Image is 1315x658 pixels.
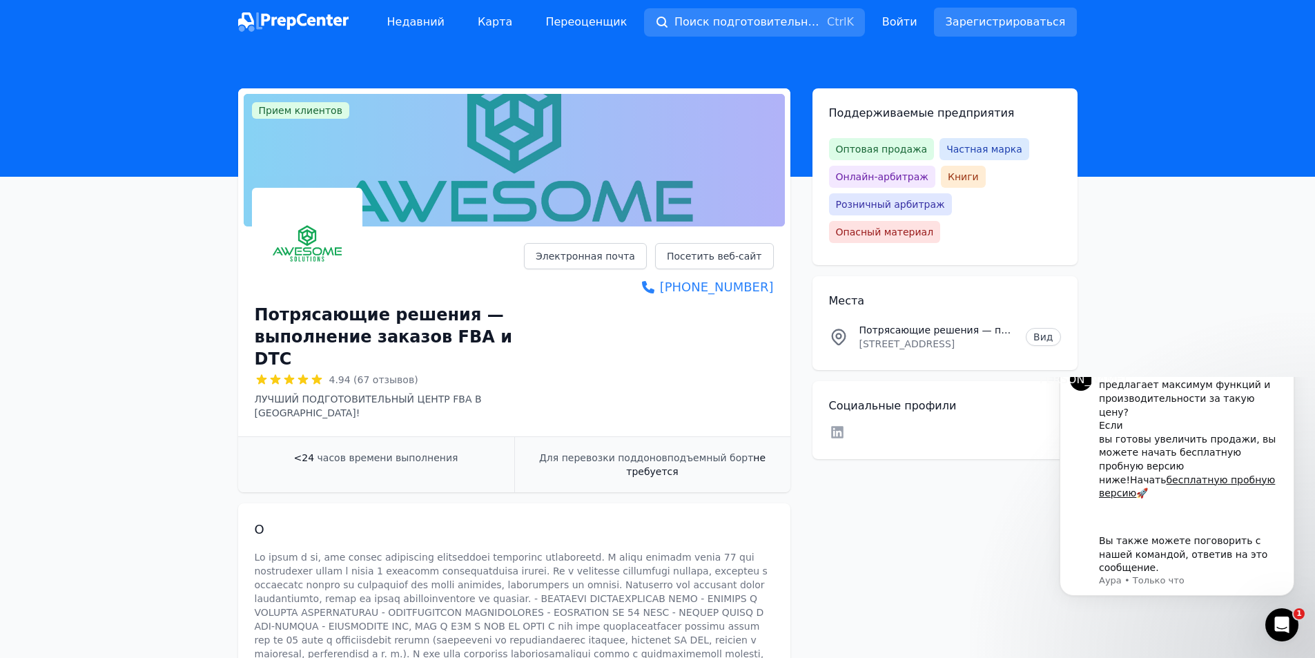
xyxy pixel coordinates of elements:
font: подъемный борт [668,452,753,463]
a: Войти [882,14,917,30]
font: <24 [294,452,315,463]
font: Переоценщик [545,15,627,28]
font: Аура • Только что [60,198,146,209]
a: Недавний [376,8,456,36]
font: Недавний [387,15,445,28]
font: Поддерживаемые предприятия [829,106,1015,119]
font: Зарегистрироваться [946,15,1066,28]
font: 🚀 [97,110,109,122]
font: Для перевозки поддонов [539,452,668,463]
font: Опасный материал [836,226,934,238]
font: вы готовы увеличить продажи, вы можете начать бесплатную пробную версию ниже! [60,57,237,108]
a: бесплатную пробную версию [60,97,236,122]
font: 4.94 (67 отзывов) [329,374,418,385]
font: Вы также можете поговорить с нашей командой, ответив на это сообщение. [60,158,228,196]
font: Книги [948,171,979,182]
font: [PHONE_NUMBER] [660,280,774,294]
a: Зарегистрироваться [934,8,1078,37]
a: Электронная почта [524,243,647,269]
a: Вид [1026,328,1060,346]
font: Посетить веб-сайт [667,251,762,262]
img: Потрясающие решения — выполнение заказов FBA и DTC [255,191,360,296]
a: Переоценщик [534,8,638,36]
font: ЛУЧШИЙ ПОДГОТОВИТЕЛЬНЫЙ ЦЕНТР FBA В [GEOGRAPHIC_DATA]! [255,394,482,418]
font: Потрясающие решения — пункты выдачи заказов FBA и DTC [859,325,1170,336]
font: Начать [91,97,127,108]
iframe: Сообщение об уведомлении по внутренней связи [1039,377,1315,648]
font: Места [829,294,865,307]
font: часов времени выполнения [318,452,458,463]
a: [PHONE_NUMBER] [524,278,773,297]
font: О [255,522,264,536]
font: Частная марка [946,144,1022,155]
font: Если [60,43,84,54]
font: Вид [1033,331,1053,342]
font: Онлайн-арбитраж [836,171,928,182]
font: Прием клиентов [259,105,342,116]
img: ПрепЦентр [238,12,349,32]
font: Электронная почта [536,251,635,262]
font: Войти [882,15,917,28]
font: [STREET_ADDRESS] [859,338,955,349]
kbd: Ctrl [827,15,846,28]
font: Оптовая продажа [836,144,928,155]
a: Посетить веб-сайт [655,243,774,269]
font: Поиск подготовительных центров [674,15,875,28]
font: Розничный арбитраж [836,199,945,210]
iframe: Интерком-чат в режиме реального времени [1265,608,1298,641]
font: Карта [478,15,512,28]
p: Сообщение от Ауры, отправлено только что [60,197,245,210]
a: Карта [467,8,523,36]
font: 1 [1296,609,1302,618]
button: Поиск подготовительных центровCtrlK [644,8,865,37]
kbd: K [847,15,855,28]
font: Потрясающие решения — выполнение заказов FBA и DTC [255,305,512,369]
font: Социальные профили [829,399,957,412]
